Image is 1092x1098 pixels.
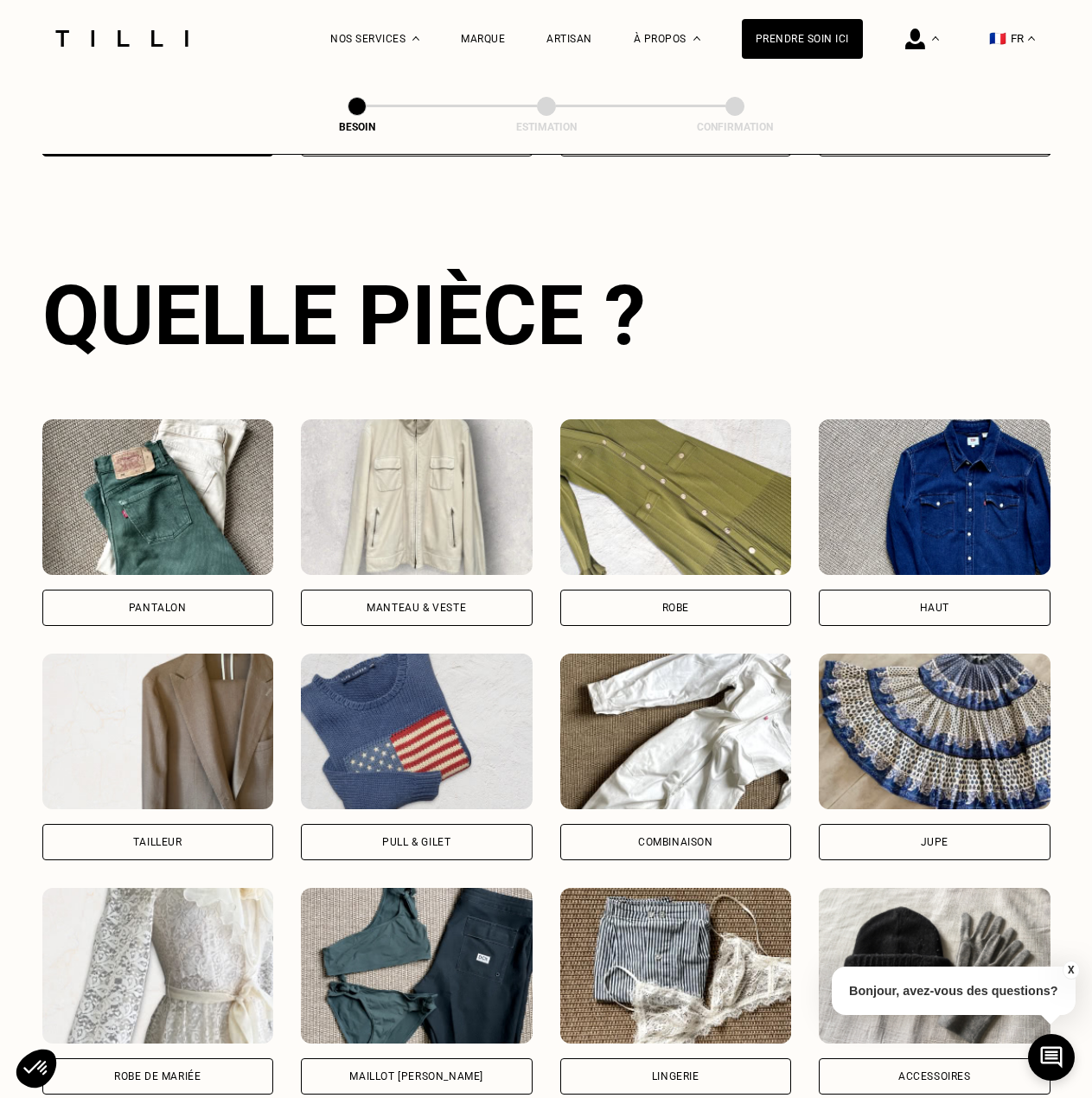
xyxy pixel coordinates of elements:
img: Tilli retouche votre Haut [819,419,1050,575]
div: Estimation [460,121,633,133]
img: Tilli retouche votre Robe de mariée [42,888,274,1044]
a: Prendre soin ici [742,19,863,59]
div: Quelle pièce ? [42,267,1050,364]
div: Manteau & Veste [367,603,466,613]
img: Tilli retouche votre Robe [560,419,792,575]
img: Menu déroulant [932,36,939,41]
img: Tilli retouche votre Maillot de bain [301,888,533,1044]
img: icône connexion [905,29,925,49]
div: Tailleur [133,837,182,847]
img: Tilli retouche votre Lingerie [560,888,792,1044]
img: Menu déroulant [412,36,419,41]
div: Jupe [921,837,948,847]
div: Combinaison [638,837,713,847]
div: Besoin [271,121,444,133]
div: Maillot [PERSON_NAME] [349,1071,483,1082]
div: Confirmation [648,121,821,133]
img: Logo du service de couturière Tilli [49,30,195,47]
a: Artisan [546,33,592,45]
a: Marque [461,33,505,45]
img: Tilli retouche votre Manteau & Veste [301,419,533,575]
img: Menu déroulant à propos [693,36,700,41]
div: Lingerie [652,1071,699,1082]
img: Tilli retouche votre Pull & gilet [301,654,533,809]
div: Accessoires [898,1071,971,1082]
img: Tilli retouche votre Tailleur [42,654,274,809]
span: 🇫🇷 [989,30,1006,47]
div: Pull & gilet [382,837,450,847]
div: Robe [662,603,689,613]
div: Haut [920,603,949,613]
p: Bonjour, avez-vous des questions? [832,967,1076,1015]
img: Tilli retouche votre Combinaison [560,654,792,809]
button: X [1062,961,1079,980]
img: Tilli retouche votre Accessoires [819,888,1050,1044]
img: Tilli retouche votre Pantalon [42,419,274,575]
div: Pantalon [129,603,187,613]
div: Robe de mariée [114,1071,201,1082]
img: Tilli retouche votre Jupe [819,654,1050,809]
img: menu déroulant [1028,36,1035,41]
